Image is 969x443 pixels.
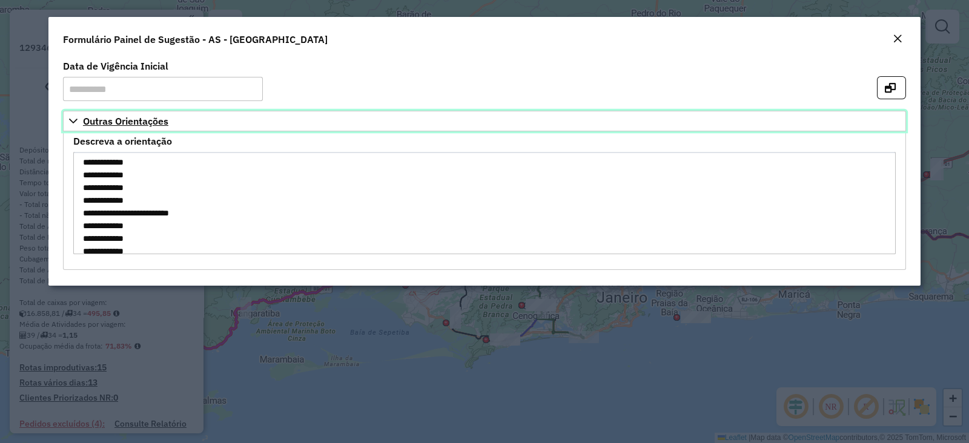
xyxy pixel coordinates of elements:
[889,31,906,47] button: Close
[877,80,906,93] hb-button: Abrir em nova aba
[63,59,168,73] label: Data de Vigência Inicial
[73,134,172,148] label: Descreva a orientação
[83,116,168,126] span: Outras Orientações
[63,111,906,131] a: Outras Orientações
[63,32,328,47] h4: Formulário Painel de Sugestão - AS - [GEOGRAPHIC_DATA]
[63,131,906,270] div: Outras Orientações
[893,34,902,44] em: Fechar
